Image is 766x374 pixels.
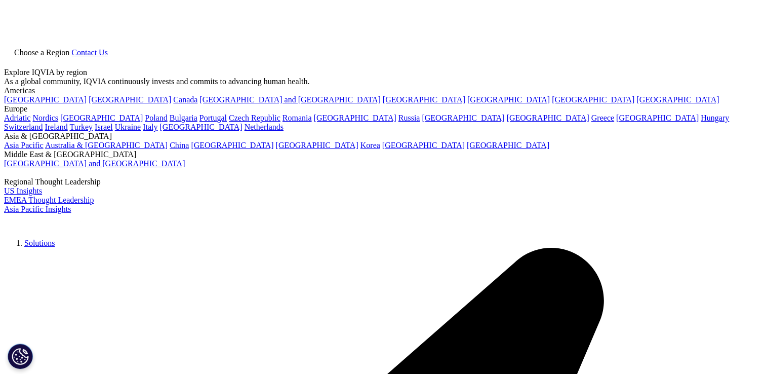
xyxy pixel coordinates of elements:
[283,114,312,122] a: Romania
[89,95,171,104] a: [GEOGRAPHIC_DATA]
[591,114,614,122] a: Greece
[636,95,719,104] a: [GEOGRAPHIC_DATA]
[145,114,167,122] a: Poland
[170,114,197,122] a: Bulgaria
[552,95,634,104] a: [GEOGRAPHIC_DATA]
[95,123,113,131] a: Israel
[4,77,762,86] div: As a global community, IQVIA continuously invests and commits to advancing human health.
[4,150,762,159] div: Middle East & [GEOGRAPHIC_DATA]
[159,123,242,131] a: [GEOGRAPHIC_DATA]
[276,141,358,149] a: [GEOGRAPHIC_DATA]
[191,141,273,149] a: [GEOGRAPHIC_DATA]
[4,159,185,168] a: [GEOGRAPHIC_DATA] and [GEOGRAPHIC_DATA]
[467,141,549,149] a: [GEOGRAPHIC_DATA]
[4,177,762,186] div: Regional Thought Leadership
[422,114,504,122] a: [GEOGRAPHIC_DATA]
[4,104,762,114] div: Europe
[8,344,33,369] button: Configuración de cookies
[245,123,284,131] a: Netherlands
[199,95,380,104] a: [GEOGRAPHIC_DATA] and [GEOGRAPHIC_DATA]
[32,114,58,122] a: Nordics
[45,141,168,149] a: Australia & [GEOGRAPHIC_DATA]
[4,141,44,149] a: Asia Pacific
[467,95,550,104] a: [GEOGRAPHIC_DATA]
[4,114,30,122] a: Adriatic
[507,114,589,122] a: [GEOGRAPHIC_DATA]
[143,123,157,131] a: Italy
[45,123,67,131] a: Ireland
[4,86,762,95] div: Americas
[229,114,280,122] a: Czech Republic
[4,132,762,141] div: Asia & [GEOGRAPHIC_DATA]
[314,114,396,122] a: [GEOGRAPHIC_DATA]
[360,141,380,149] a: Korea
[199,114,227,122] a: Portugal
[398,114,420,122] a: Russia
[170,141,189,149] a: China
[4,196,94,204] a: EMEA Thought Leadership
[14,48,69,57] span: Choose a Region
[69,123,93,131] a: Turkey
[115,123,141,131] a: Ukraine
[616,114,699,122] a: [GEOGRAPHIC_DATA]
[382,141,465,149] a: [GEOGRAPHIC_DATA]
[4,123,43,131] a: Switzerland
[383,95,465,104] a: [GEOGRAPHIC_DATA]
[4,68,762,77] div: Explore IQVIA by region
[4,95,87,104] a: [GEOGRAPHIC_DATA]
[701,114,729,122] a: Hungary
[24,239,55,247] a: Solutions
[4,186,42,195] a: US Insights
[60,114,143,122] a: [GEOGRAPHIC_DATA]
[71,48,108,57] a: Contact Us
[4,205,71,213] a: Asia Pacific Insights
[173,95,197,104] a: Canada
